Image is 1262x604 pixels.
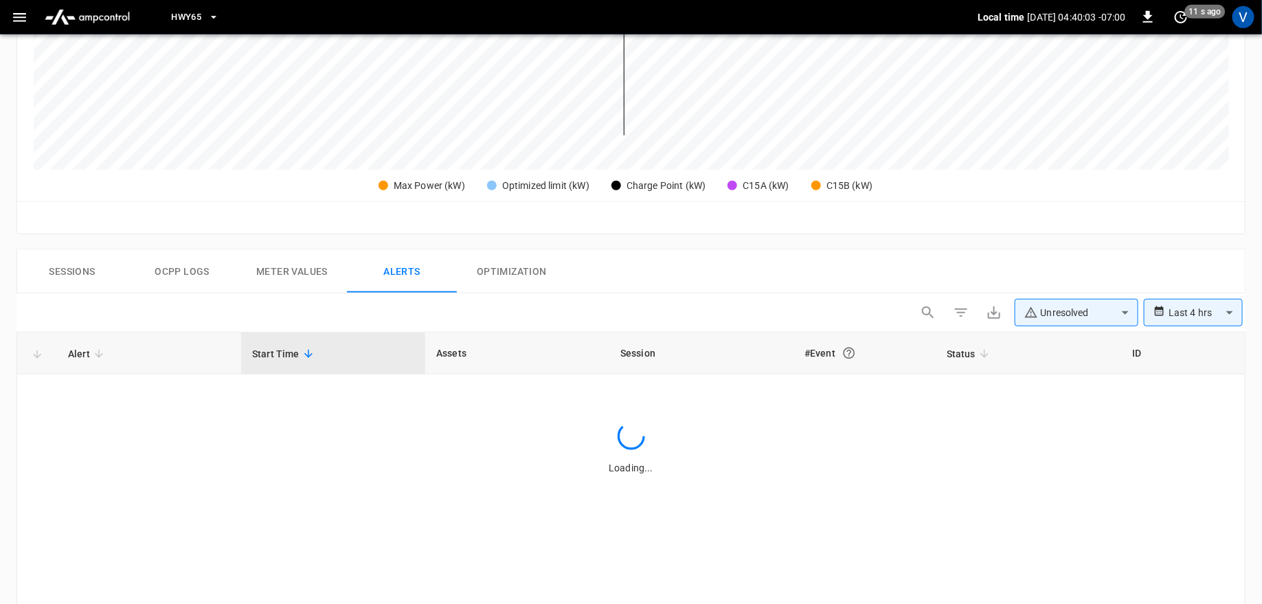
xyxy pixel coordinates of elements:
[1185,5,1226,19] span: 11 s ago
[68,346,108,362] span: Alert
[609,333,793,374] th: Session
[1028,10,1126,24] p: [DATE] 04:40:03 -07:00
[166,4,225,31] button: HWY65
[457,249,567,293] button: Optimization
[425,333,609,374] th: Assets
[609,462,653,473] span: Loading...
[1232,6,1254,28] div: profile-icon
[17,249,127,293] button: Sessions
[1169,300,1243,326] div: Last 4 hrs
[947,346,993,362] span: Status
[1121,333,1245,374] th: ID
[978,10,1025,24] p: Local time
[837,341,861,366] button: An event is a single occurrence of an issue. An alert groups related events for the same asset, m...
[804,341,925,366] div: #Event
[237,249,347,293] button: Meter Values
[826,179,872,193] div: C15B (kW)
[627,179,706,193] div: Charge Point (kW)
[252,346,317,362] span: Start Time
[39,4,135,30] img: ampcontrol.io logo
[347,249,457,293] button: Alerts
[1170,6,1192,28] button: set refresh interval
[743,179,789,193] div: C15A (kW)
[502,179,589,193] div: Optimized limit (kW)
[127,249,237,293] button: Ocpp logs
[1024,306,1116,320] div: Unresolved
[394,179,465,193] div: Max Power (kW)
[171,10,201,25] span: HWY65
